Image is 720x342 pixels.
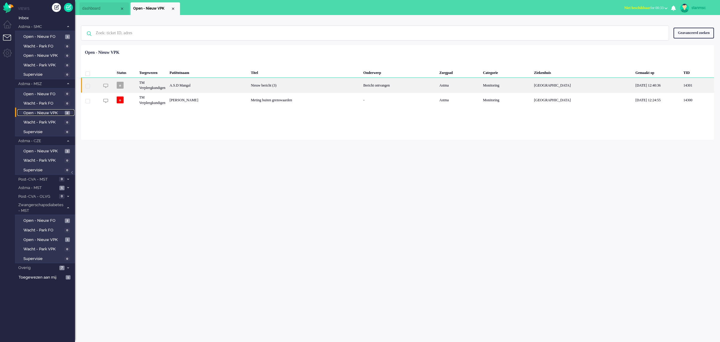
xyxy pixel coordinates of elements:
[437,66,481,78] div: Zorgpad
[65,149,70,154] span: 3
[17,166,74,173] a: Supervisie 0
[81,26,97,41] img: ic-search-icon.svg
[17,202,64,213] span: Zwangerschapsdiabetes - MST
[59,177,64,182] span: 0
[621,2,671,15] li: Niet beschikbaarfor 00:33
[17,138,64,144] span: Astma - CZE
[23,256,63,262] span: Supervisie
[23,167,63,173] span: Supervisie
[17,81,64,87] span: Astma - MSZ
[64,228,70,233] span: 0
[64,158,70,163] span: 0
[103,83,108,88] img: ic_chat_grey.svg
[19,15,75,21] span: Inbox
[481,93,532,107] div: Monitoring
[17,52,74,59] a: Open - Nieuw VPK 0
[137,66,167,78] div: Toegewezen
[17,265,58,271] span: Overig
[23,237,64,243] span: Open - Nieuw VPK
[167,66,249,78] div: Patiëntnaam
[23,246,63,252] span: Wacht - Park VPK
[17,217,74,224] a: Open - Nieuw FO 2
[532,93,633,107] div: [GEOGRAPHIC_DATA]
[65,35,70,39] span: 1
[23,218,63,224] span: Open - Nieuw FO
[17,274,75,280] a: Toegewezen aan mij 1
[17,119,74,125] a: Wacht - Park VPK 0
[249,93,361,107] div: Meting buiten grenswaarden
[64,168,70,173] span: 0
[82,6,120,11] span: dashboard
[117,96,124,103] span: o
[59,194,64,199] span: 0
[621,4,671,12] button: Niet beschikbaarfor 00:33
[117,82,124,89] span: o
[681,78,714,93] div: 14301
[3,35,16,48] li: Tickets menu
[23,63,63,68] span: Wacht - Park VPK
[120,6,124,11] div: Close tab
[64,130,70,134] span: 0
[65,218,70,223] span: 2
[23,101,63,106] span: Wacht - Park FO
[115,66,137,78] div: Status
[59,186,64,190] span: 1
[17,246,74,252] a: Wacht - Park VPK 0
[64,44,70,49] span: 0
[633,66,681,78] div: Gemaakt op
[17,14,75,21] a: Inbox
[23,91,63,97] span: Open - Nieuw FO
[532,66,633,78] div: Ziekenhuis
[17,157,74,163] a: Wacht - Park VPK 0
[23,110,63,116] span: Open - Nieuw VPK
[17,128,74,135] a: Supervisie 0
[17,62,74,68] a: Wacht - Park VPK 0
[17,43,74,49] a: Wacht - Park FO 0
[481,66,532,78] div: Categorie
[481,78,532,93] div: Monitoring
[361,78,437,93] div: Bericht ontvangen
[437,93,481,107] div: Astma
[64,92,70,96] span: 0
[17,236,74,243] a: Open - Nieuw VPK 1
[17,255,74,262] a: Supervisie 0
[3,4,13,8] a: Omnidesk
[17,109,74,116] a: Open - Nieuw VPK 2
[681,93,714,107] div: 14300
[103,98,108,103] img: ic_chat_grey.svg
[361,93,437,107] div: -
[137,93,167,107] div: TM Verpleegkundigen
[65,111,70,115] span: 2
[23,44,63,49] span: Wacht - Park FO
[249,66,361,78] div: Titel
[17,24,64,30] span: Astma - SMC
[23,148,63,154] span: Open - Nieuw VPK
[633,93,681,107] div: [DATE] 12:24:55
[64,257,70,261] span: 0
[137,78,167,93] div: TM Verpleegkundigen
[532,78,633,93] div: [GEOGRAPHIC_DATA]
[17,194,57,200] span: Post-CVA - OLVG
[23,34,64,40] span: Open - Nieuw FO
[171,6,175,11] div: Close tab
[17,33,74,40] a: Open - Nieuw FO 1
[18,6,75,11] li: Views
[52,3,61,12] div: Creëer ticket
[23,129,63,135] span: Supervisie
[624,6,650,10] span: Niet beschikbaar
[17,227,74,233] a: Wacht - Park FO 0
[3,49,16,62] li: Admin menu
[23,72,63,78] span: Supervisie
[23,53,63,59] span: Open - Nieuw VPK
[79,2,129,15] li: Dashboard
[3,2,13,13] img: flow_omnibird.svg
[23,158,63,163] span: Wacht - Park VPK
[17,177,57,182] span: Post-CVA - MST
[66,275,70,280] span: 1
[133,6,171,11] span: Open - Nieuw VPK
[81,93,714,107] div: 14300
[17,148,74,154] a: Open - Nieuw VPK 3
[81,78,714,93] div: 14301
[130,2,180,15] li: View
[64,101,70,106] span: 0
